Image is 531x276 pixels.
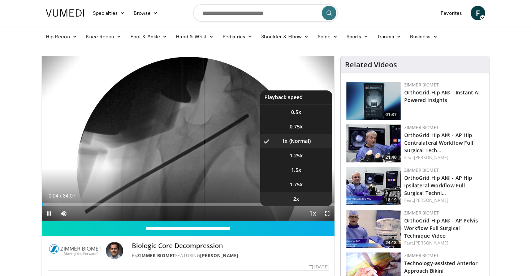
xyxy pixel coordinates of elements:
[342,29,373,44] a: Sports
[404,124,439,131] a: Zimmer Biomet
[346,167,401,205] img: 503c3a3d-ad76-4115-a5ba-16c0230cde33.150x105_q85_crop-smart_upscale.jpg
[404,197,483,204] div: Feat.
[404,252,439,259] a: Zimmer Biomet
[404,89,482,103] a: OrthoGrid Hip AI® - Instant AI-Powered Insights
[414,154,448,161] a: [PERSON_NAME]
[200,252,238,259] a: [PERSON_NAME]
[346,210,401,248] img: c80c1d29-5d08-4b57-b833-2b3295cd5297.150x105_q85_crop-smart_upscale.jpg
[42,56,334,221] video-js: Video Player
[404,167,439,173] a: Zimmer Biomet
[42,29,82,44] a: Hip Recon
[172,29,218,44] a: Hand & Wrist
[137,252,175,259] a: Zimmer Biomet
[282,137,288,145] span: 1x
[290,181,303,188] span: 1.75x
[404,217,478,239] a: OrthoGrid Hip AI® - AP Pelvis Workflow Full Surgical Technique Video
[383,239,399,246] span: 24:18
[346,167,401,205] a: 18:19
[383,154,399,161] span: 21:40
[383,197,399,203] span: 18:19
[436,6,466,20] a: Favorites
[404,210,439,216] a: Zimmer Biomet
[346,124,401,162] img: 96a9cbbb-25ee-4404-ab87-b32d60616ad7.150x105_q85_crop-smart_upscale.jpg
[290,123,303,130] span: 0.75x
[291,109,301,116] span: 0.5x
[193,4,338,22] input: Search topics, interventions
[129,6,163,20] a: Browse
[293,195,299,203] span: 2x
[48,193,58,199] span: 0:04
[82,29,126,44] a: Knee Recon
[414,240,448,246] a: [PERSON_NAME]
[60,193,61,199] span: /
[406,29,442,44] a: Business
[42,206,56,221] button: Pause
[404,82,439,88] a: Zimmer Biomet
[404,154,483,161] div: Feat.
[346,82,401,120] a: 01:37
[132,242,328,250] h4: Biologic Core Decompression
[471,6,485,20] a: F
[309,264,328,270] div: [DATE]
[88,6,129,20] a: Specialties
[218,29,257,44] a: Pediatrics
[56,206,71,221] button: Mute
[320,206,334,221] button: Fullscreen
[48,242,103,259] img: Zimmer Biomet
[346,82,401,120] img: 51d03d7b-a4ba-45b7-9f92-2bfbd1feacc3.150x105_q85_crop-smart_upscale.jpg
[345,60,397,69] h4: Related Videos
[313,29,342,44] a: Spine
[126,29,172,44] a: Foot & Ankle
[404,132,474,154] a: OrthoGrid Hip AI® - AP Hip Contralateral Workflow Full Surgical Tech…
[46,9,84,17] img: VuMedi Logo
[257,29,313,44] a: Shoulder & Elbow
[290,152,303,159] span: 1.25x
[346,124,401,162] a: 21:40
[63,193,75,199] span: 34:07
[42,203,334,206] div: Progress Bar
[306,206,320,221] button: Playback Rate
[383,111,399,118] span: 01:37
[291,166,301,174] span: 1.5x
[346,210,401,248] a: 24:18
[106,242,123,259] img: Avatar
[132,252,328,259] div: By FEATURING
[404,240,483,246] div: Feat.
[404,174,472,196] a: OrthoGrid Hip AI® - AP Hip Ipsilateral Workflow Full Surgical Techni…
[373,29,406,44] a: Trauma
[414,197,448,203] a: [PERSON_NAME]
